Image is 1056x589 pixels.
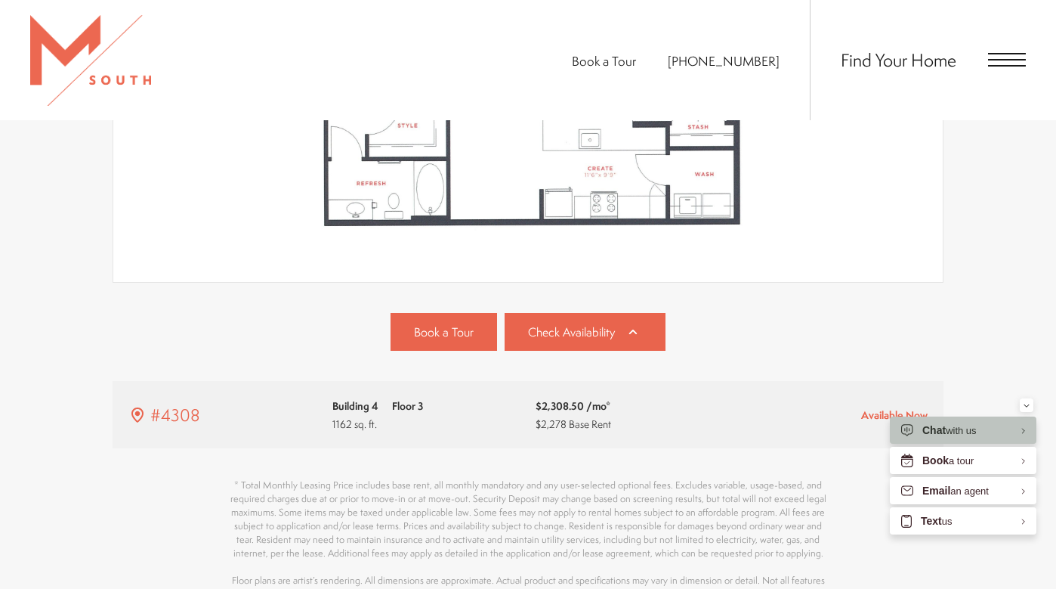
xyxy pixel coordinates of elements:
span: Floor 3 [392,398,423,413]
a: Call Us at 813-570-8014 [668,52,780,70]
span: $2,278 Base Rent [536,417,611,431]
span: Available Now [861,408,928,422]
span: Building 4 [332,398,378,413]
a: Book a Tour [391,313,497,351]
span: [PHONE_NUMBER] [668,52,780,70]
a: Book a Tour [572,52,636,70]
span: Book a Tour [414,324,474,341]
a: Check Availability [505,313,666,351]
img: MSouth [30,15,151,106]
a: Find Your Home [841,48,956,72]
button: Open Menu [988,53,1026,67]
a: #4308 Building 4 Floor 3 1162 sq. ft. $2,308.50 /mo* $2,278 Base Rent Available Now [113,381,943,448]
span: $2,308.50 /mo* [536,397,611,415]
span: 1162 sq. ft. [332,415,423,433]
span: Check Availability [528,324,615,341]
span: #4308 [150,403,200,427]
